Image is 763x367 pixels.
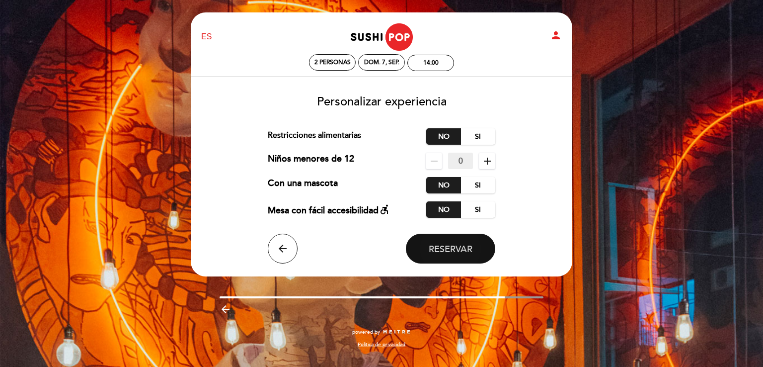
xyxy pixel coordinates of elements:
[220,303,231,315] i: arrow_backward
[319,23,444,51] a: Sushipop Izakaya - [GEOGRAPHIC_DATA]
[426,177,461,193] label: No
[268,177,338,193] div: Con una mascota
[460,201,495,218] label: Si
[379,203,390,215] i: accessible_forward
[358,341,405,348] a: Política de privacidad
[268,153,354,169] div: Niños menores de 12
[426,201,461,218] label: No
[277,243,289,255] i: arrow_back
[406,234,495,264] button: Reservar
[428,155,440,167] i: remove
[352,329,411,336] a: powered by
[352,329,380,336] span: powered by
[460,128,495,145] label: Si
[268,234,298,264] button: arrow_back
[382,330,411,335] img: MEITRE
[550,29,562,41] i: person
[481,155,493,167] i: add
[550,29,562,45] button: person
[364,59,399,66] div: dom. 7, sep.
[423,59,439,67] div: 14:00
[317,94,447,109] span: Personalizar experiencia
[268,201,390,218] div: Mesa con fácil accesibilidad
[460,177,495,193] label: Si
[429,244,472,255] span: Reservar
[426,128,461,145] label: No
[314,59,351,66] span: 2 personas
[268,128,427,145] div: Restricciones alimentarias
